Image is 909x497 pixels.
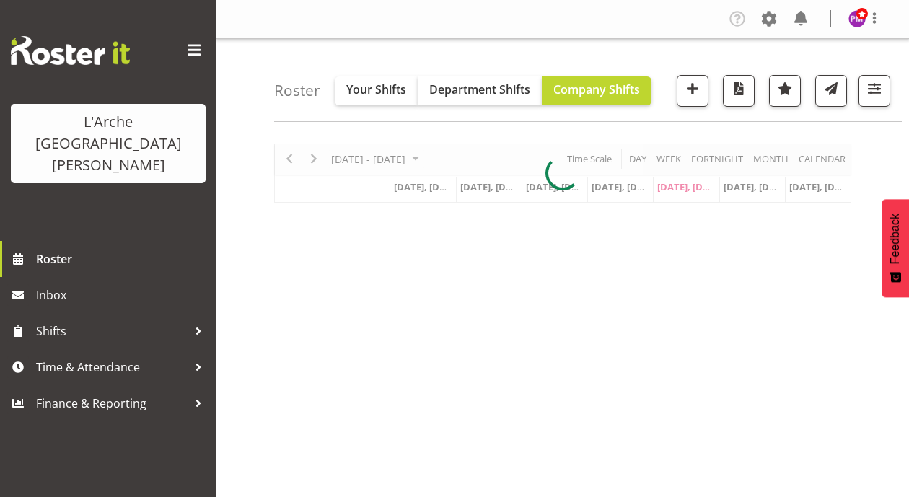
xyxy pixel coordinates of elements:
[769,75,801,107] button: Highlight an important date within the roster.
[889,214,902,264] span: Feedback
[815,75,847,107] button: Send a list of all shifts for the selected filtered period to all rostered employees.
[36,356,188,378] span: Time & Attendance
[36,248,209,270] span: Roster
[36,284,209,306] span: Inbox
[723,75,755,107] button: Download a PDF of the roster according to the set date range.
[346,82,406,97] span: Your Shifts
[25,111,191,176] div: L'Arche [GEOGRAPHIC_DATA][PERSON_NAME]
[848,10,866,27] img: priyadharshini-mani11467.jpg
[858,75,890,107] button: Filter Shifts
[36,320,188,342] span: Shifts
[335,76,418,105] button: Your Shifts
[11,36,130,65] img: Rosterit website logo
[553,82,640,97] span: Company Shifts
[274,82,320,99] h4: Roster
[429,82,530,97] span: Department Shifts
[882,199,909,297] button: Feedback - Show survey
[36,392,188,414] span: Finance & Reporting
[542,76,651,105] button: Company Shifts
[677,75,708,107] button: Add a new shift
[418,76,542,105] button: Department Shifts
